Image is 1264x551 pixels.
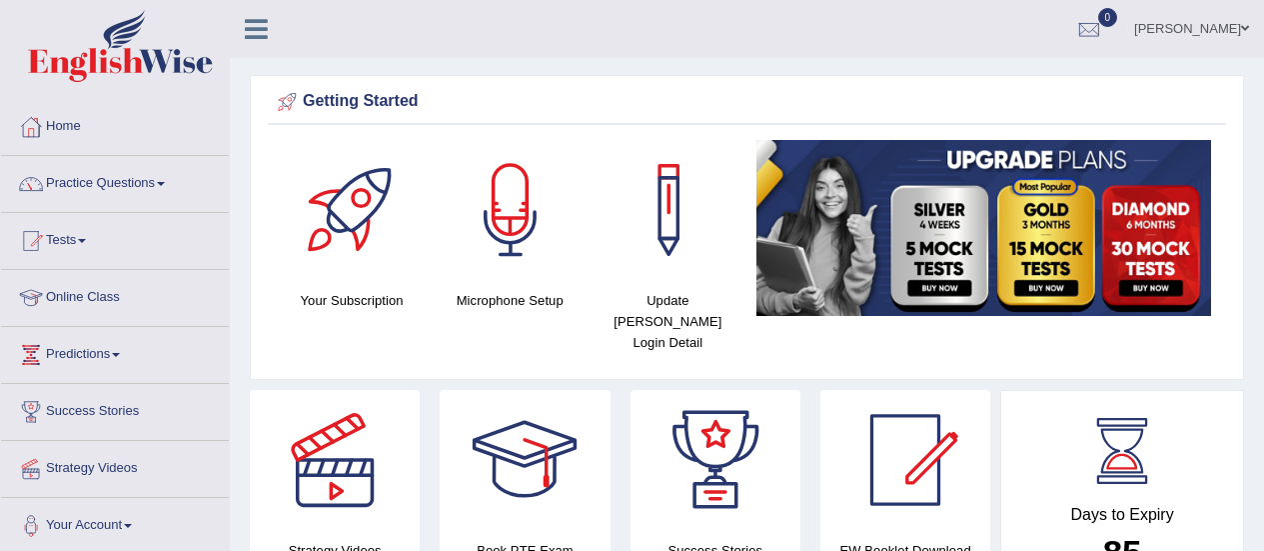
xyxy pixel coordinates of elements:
a: Practice Questions [1,156,229,206]
a: Success Stories [1,384,229,434]
h4: Update [PERSON_NAME] Login Detail [599,290,736,353]
a: Tests [1,213,229,263]
a: Home [1,99,229,149]
img: small5.jpg [756,140,1211,316]
a: Predictions [1,327,229,377]
a: Your Account [1,498,229,548]
a: Online Class [1,270,229,320]
h4: Days to Expiry [1023,506,1221,524]
span: 0 [1098,8,1118,27]
a: Strategy Videos [1,441,229,491]
h4: Your Subscription [283,290,421,311]
h4: Microphone Setup [441,290,579,311]
div: Getting Started [273,87,1221,117]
